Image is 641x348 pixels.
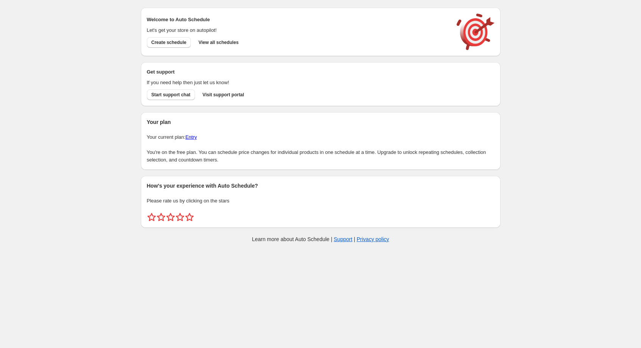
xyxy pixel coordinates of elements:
[147,197,494,205] p: Please rate us by clicking on the stars
[147,16,449,24] h2: Welcome to Auto Schedule
[147,182,494,190] h2: How's your experience with Auto Schedule?
[357,236,389,242] a: Privacy policy
[198,89,249,100] a: Visit support portal
[147,89,195,100] a: Start support chat
[151,92,190,98] span: Start support chat
[147,133,494,141] p: Your current plan:
[147,79,449,86] p: If you need help then just let us know!
[147,149,494,164] p: You're on the free plan. You can schedule price changes for individual products in one schedule a...
[147,37,191,48] button: Create schedule
[147,27,449,34] p: Let's get your store on autopilot!
[198,39,239,45] span: View all schedules
[252,235,389,243] p: Learn more about Auto Schedule | |
[186,134,197,140] a: Entry
[151,39,187,45] span: Create schedule
[147,68,449,76] h2: Get support
[334,236,352,242] a: Support
[194,37,243,48] button: View all schedules
[147,118,494,126] h2: Your plan
[203,92,244,98] span: Visit support portal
